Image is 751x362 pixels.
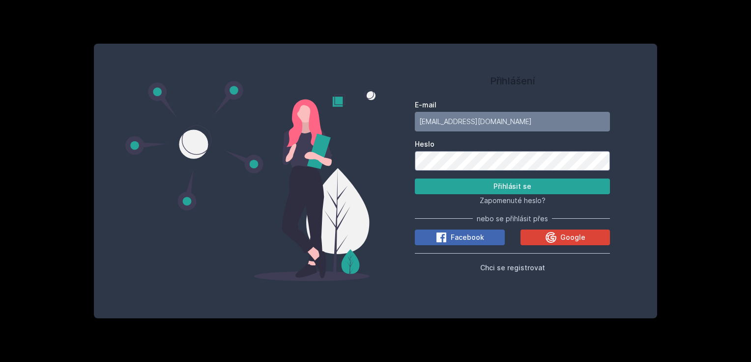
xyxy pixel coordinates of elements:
[451,233,484,242] span: Facebook
[480,261,545,273] button: Chci se registrovat
[560,233,585,242] span: Google
[415,139,610,149] label: Heslo
[415,179,610,194] button: Přihlásit se
[415,100,610,110] label: E-mail
[477,214,548,224] span: nebo se přihlásit přes
[415,74,610,88] h1: Přihlášení
[415,230,505,245] button: Facebook
[415,112,610,131] input: Tvoje e-mailová adresa
[480,196,546,205] span: Zapomenuté heslo?
[520,230,610,245] button: Google
[480,263,545,272] span: Chci se registrovat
